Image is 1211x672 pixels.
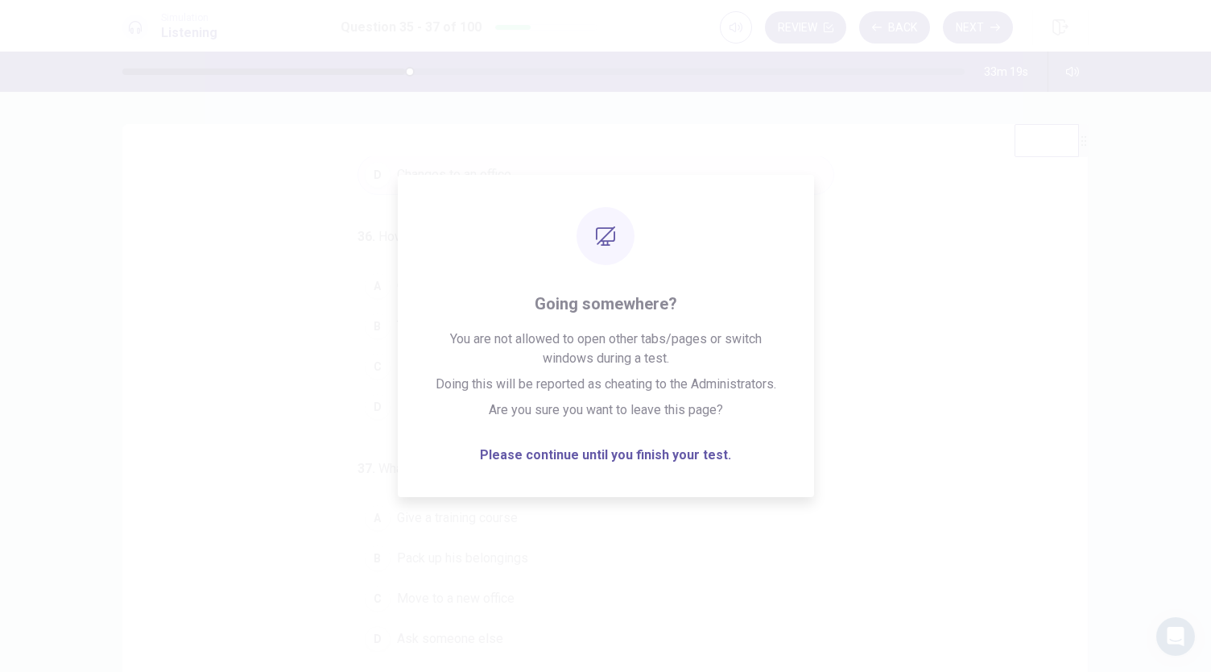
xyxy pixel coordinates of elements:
[397,165,511,185] span: Changes to an office
[358,229,375,244] span: 36 .
[984,65,1028,78] span: 33m 19s
[365,626,391,652] div: D
[397,549,528,568] span: Pack up his belongings
[358,306,834,346] button: BTwo weeks
[365,545,391,571] div: B
[365,354,391,380] div: C
[341,18,482,37] h1: Question 35 - 37 of 100
[358,461,375,476] span: 37 .
[397,629,503,649] span: Ask someone else
[358,266,834,306] button: AOne week
[358,538,834,579] button: BPack up his belongings
[358,619,834,659] button: DAsk someone else
[365,273,391,299] div: A
[378,229,633,244] span: How far ahead of schedule is the renovation?
[358,498,834,538] button: AGive a training course
[358,346,834,387] button: CFour weeks
[943,11,1013,44] button: Next
[365,394,391,420] div: D
[358,387,834,427] button: DFive weeks
[161,23,217,43] h1: Listening
[365,586,391,612] div: C
[365,162,391,188] div: D
[397,357,463,376] span: Four weeks
[358,155,834,195] button: DChanges to an office
[765,11,846,44] button: Review
[161,12,217,23] span: Simulation
[397,276,453,296] span: One week
[859,11,930,44] button: Back
[1156,617,1195,656] div: Open Intercom Messenger
[358,579,834,619] button: CMove to a new office
[365,505,391,531] div: A
[365,313,391,339] div: B
[397,508,518,528] span: Give a training course
[397,589,515,608] span: Move to a new office
[378,461,613,476] span: What does the woman ask the man to do?
[397,317,462,336] span: Two weeks
[397,397,462,417] span: Five weeks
